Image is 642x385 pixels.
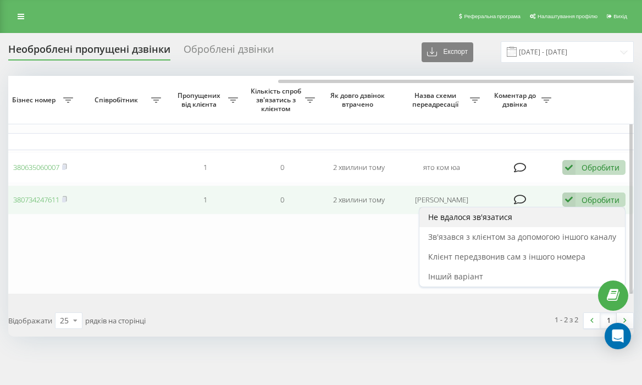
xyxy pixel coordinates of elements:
div: 1 - 2 з 2 [555,314,578,325]
span: Як довго дзвінок втрачено [329,91,389,108]
span: Співробітник [84,96,151,105]
button: Експорт [422,42,473,62]
td: ято ком юа [397,152,485,183]
span: Реферальна програма [464,13,521,19]
span: Пропущених від клієнта [172,91,228,108]
span: Інший варіант [428,271,483,282]
span: Не вдалося зв'язатися [428,212,512,222]
span: Назва схеми переадресації [403,91,470,108]
span: Кількість спроб зв'язатись з клієнтом [249,87,305,113]
td: 1 [167,152,243,183]
td: 1 [167,185,243,215]
span: Налаштування профілю [538,13,597,19]
span: Клієнт передзвонив сам з іншого номера [428,251,585,262]
span: Бізнес номер [7,96,63,105]
div: Open Intercom Messenger [605,323,631,349]
td: 2 хвилини тому [320,185,397,215]
td: 2 хвилини тому [320,152,397,183]
div: Необроблені пропущені дзвінки [8,43,170,61]
span: Вихід [613,13,627,19]
div: 25 [60,315,69,326]
div: Обробити [582,162,619,173]
span: Відображати [8,316,52,326]
td: 0 [243,152,320,183]
td: [PERSON_NAME] [397,185,485,215]
a: 1 [600,313,617,328]
span: Зв'язався з клієнтом за допомогою іншого каналу [428,232,616,242]
a: 380734247611 [13,195,59,205]
span: Коментар до дзвінка [491,91,541,108]
span: рядків на сторінці [85,316,146,326]
a: 380635060007 [13,162,59,172]
div: Оброблені дзвінки [184,43,274,61]
div: Обробити [582,195,619,205]
td: 0 [243,185,320,215]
